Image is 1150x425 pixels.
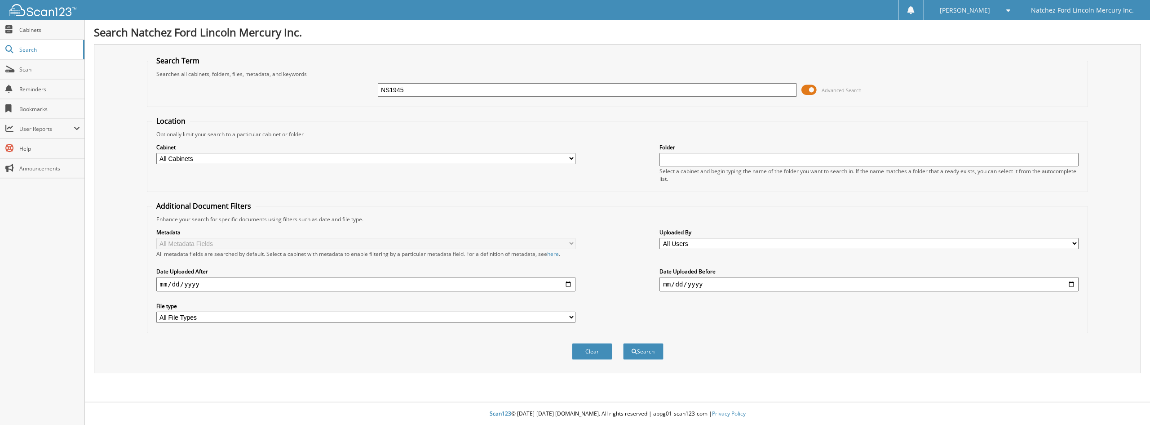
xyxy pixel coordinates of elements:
div: Select a cabinet and begin typing the name of the folder you want to search in. If the name match... [659,167,1079,183]
div: All metadata fields are searched by default. Select a cabinet with metadata to enable filtering b... [156,250,575,258]
input: end [659,277,1079,291]
label: Date Uploaded After [156,268,575,275]
span: Natchez Ford Lincoln Mercury Inc. [1031,8,1134,13]
span: Scan [19,66,80,73]
span: Reminders [19,85,80,93]
span: User Reports [19,125,74,133]
div: Optionally limit your search to a particular cabinet or folder [152,130,1084,138]
span: Announcements [19,165,80,172]
img: scan123-logo-white.svg [9,4,76,16]
label: Folder [659,143,1079,151]
div: Searches all cabinets, folders, files, metadata, and keywords [152,70,1084,78]
button: Clear [572,343,612,360]
span: Bookmarks [19,105,80,113]
span: Search [19,46,79,54]
legend: Additional Document Filters [152,201,256,211]
span: Advanced Search [822,87,862,94]
legend: Location [152,116,190,126]
a: here [547,250,559,258]
span: Help [19,145,80,152]
div: © [DATE]-[DATE] [DOMAIN_NAME]. All rights reserved | appg01-scan123-com | [85,403,1150,425]
span: Scan123 [490,410,511,417]
iframe: Chat Widget [1105,382,1150,425]
label: Date Uploaded Before [659,268,1079,275]
span: [PERSON_NAME] [940,8,990,13]
span: Cabinets [19,26,80,34]
div: Enhance your search for specific documents using filters such as date and file type. [152,215,1084,223]
label: Metadata [156,228,575,236]
button: Search [623,343,663,360]
a: Privacy Policy [712,410,746,417]
label: File type [156,302,575,310]
input: start [156,277,575,291]
h1: Search Natchez Ford Lincoln Mercury Inc. [94,25,1141,40]
legend: Search Term [152,56,204,66]
label: Cabinet [156,143,575,151]
label: Uploaded By [659,228,1079,236]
